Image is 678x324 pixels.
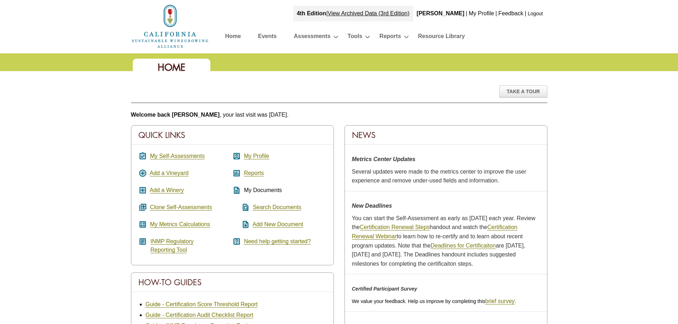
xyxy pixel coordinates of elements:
[293,6,413,21] div: |
[499,85,547,97] div: Take A Tour
[131,4,209,49] img: logo_cswa2x.png
[232,186,241,195] i: description
[524,6,527,21] div: |
[244,187,282,193] span: My Documents
[352,224,517,240] a: Certification Renewal Webinar
[138,186,147,195] i: add_box
[150,204,212,211] a: Clone Self-Assessments
[528,11,543,16] a: Logout
[469,10,494,16] a: My Profile
[498,10,523,16] a: Feedback
[150,170,189,176] a: Add a Vineyard
[253,204,301,211] a: Search Documents
[417,10,464,16] b: [PERSON_NAME]
[131,112,220,118] b: Welcome back [PERSON_NAME]
[360,224,430,230] a: Certification Renewal Steps
[244,238,311,245] a: Need help getting started?
[131,110,547,119] p: , your last visit was [DATE].
[131,126,333,145] div: Quick Links
[138,237,147,246] i: article
[465,6,468,21] div: |
[131,23,209,29] a: Home
[232,169,241,177] i: assessment
[294,31,330,44] a: Assessments
[151,238,194,253] a: INMP RegulatoryReporting Tool
[348,31,362,44] a: Tools
[328,10,410,16] a: View Archived Data (3rd Edition)
[146,301,258,308] a: Guide - Certification Score Threshold Report
[244,170,264,176] a: Reports
[146,312,253,318] a: Guide - Certification Audit Checklist Report
[138,220,147,229] i: calculate
[232,203,250,212] i: find_in_page
[232,152,241,160] i: account_box
[158,61,185,74] span: Home
[352,156,416,162] strong: Metrics Center Updates
[495,6,498,21] div: |
[297,10,326,16] strong: 4th Edition
[232,220,250,229] i: note_add
[253,221,303,228] a: Add New Document
[485,298,515,304] a: brief survey
[258,31,277,44] a: Events
[138,152,147,160] i: assignment_turned_in
[431,243,496,249] a: Deadlines for Certificaiton
[150,187,184,193] a: Add a Winery
[352,203,392,209] strong: New Deadlines
[352,169,526,184] span: Several updates were made to the metrics center to improve the user experience and remove under-u...
[345,126,547,145] div: News
[138,169,147,177] i: add_circle
[352,214,540,269] p: You can start the Self-Assessment as early as [DATE] each year. Review the handout and watch the ...
[131,273,333,292] div: How-To Guides
[352,298,516,304] span: We value your feedback. Help us improve by completing this .
[138,203,147,212] i: queue
[418,31,465,44] a: Resource Library
[150,221,210,228] a: My Metrics Calculations
[225,31,241,44] a: Home
[232,237,241,246] i: help_center
[244,153,269,159] a: My Profile
[379,31,401,44] a: Reports
[150,153,205,159] a: My Self-Assessments
[352,286,417,292] em: Certified Participant Survey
